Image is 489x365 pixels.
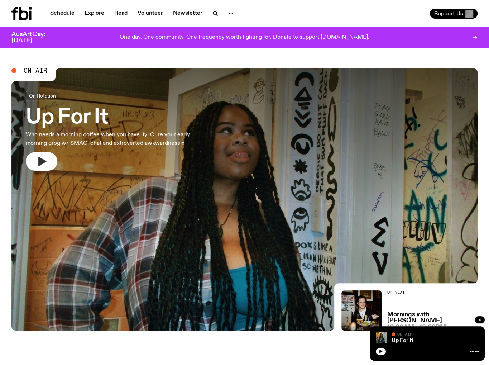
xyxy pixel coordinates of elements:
h3: Up For It [26,108,209,128]
a: On Rotation [26,91,59,100]
a: Ify - a Brown Skin girl with black braided twists, looking up to the side with her tongue stickin... [11,68,478,331]
img: Sam blankly stares at the camera, brightly lit by a camera flash wearing a hat collared shirt and... [341,290,382,331]
h3: AusArt Day: [DATE] [11,32,57,44]
span: On Rotation [29,93,56,98]
a: Volunteer [133,9,167,19]
a: Mornings with [PERSON_NAME] [387,312,478,324]
a: Read [110,9,132,19]
a: Newsletter [169,9,207,19]
a: Up For ItWho needs a morning coffee when you have Ify! Cure your early morning grog w/ SMAC, chat... [26,91,209,171]
button: Support Us [430,9,478,19]
a: Up For It [392,338,413,343]
span: On Air [397,332,412,336]
a: Explore [80,9,109,19]
span: Support Us [434,10,463,17]
span: 10:00am - 12:00pm [387,324,446,331]
h2: Up Next [387,290,478,294]
span: On Air [24,67,47,74]
img: Ify - a Brown Skin girl with black braided twists, looking up to the side with her tongue stickin... [376,332,387,343]
p: Who needs a morning coffee when you have Ify! Cure your early morning grog w/ SMAC, chat and extr... [26,131,209,148]
a: Schedule [46,9,79,19]
p: One day. One community. One frequency worth fighting for. Donate to support [DOMAIN_NAME]. [120,34,369,41]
